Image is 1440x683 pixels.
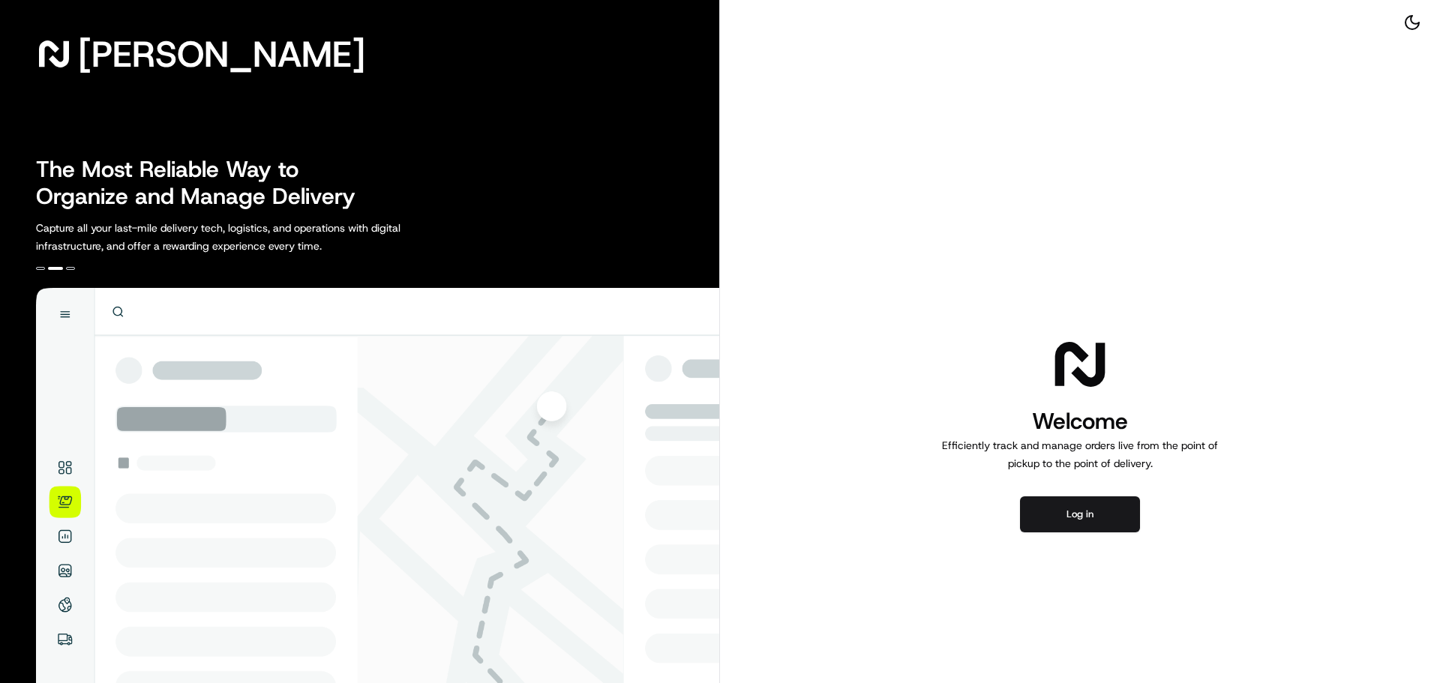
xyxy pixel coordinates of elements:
p: Efficiently track and manage orders live from the point of pickup to the point of delivery. [936,436,1224,472]
button: Log in [1020,496,1140,532]
h2: The Most Reliable Way to Organize and Manage Delivery [36,156,372,210]
h1: Welcome [936,406,1224,436]
span: [PERSON_NAME] [78,39,365,69]
p: Capture all your last-mile delivery tech, logistics, and operations with digital infrastructure, ... [36,219,468,255]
